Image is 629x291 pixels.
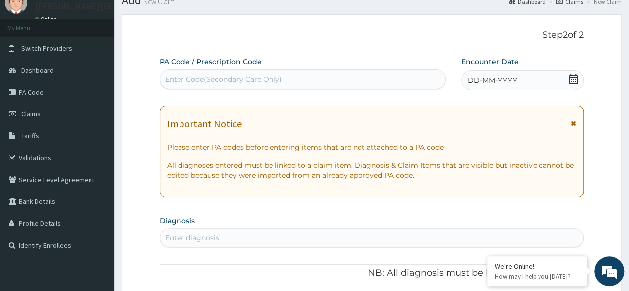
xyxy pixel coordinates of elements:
div: Enter diagnosis [165,233,219,243]
label: PA Code / Prescription Code [160,57,262,67]
span: DD-MM-YYYY [468,75,517,85]
a: Online [35,16,59,23]
span: Tariffs [21,131,39,140]
label: Diagnosis [160,216,195,226]
div: Minimize live chat window [163,5,187,29]
p: Please enter PA codes before entering items that are not attached to a PA code [167,142,576,152]
p: NB: All diagnosis must be linked to a claim item [160,267,584,280]
p: How may I help you today? [495,272,579,281]
div: Enter Code(Secondary Care Only) [165,74,282,84]
p: [PERSON_NAME][GEOGRAPHIC_DATA] [35,2,182,11]
label: Encounter Date [461,57,519,67]
span: Claims [21,109,41,118]
div: We're Online! [495,262,579,271]
div: Chat with us now [52,56,167,69]
img: d_794563401_company_1708531726252_794563401 [18,50,40,75]
span: We're online! [58,84,137,185]
p: Step 2 of 2 [160,30,584,41]
span: Dashboard [21,66,54,75]
p: All diagnoses entered must be linked to a claim item. Diagnosis & Claim Items that are visible bu... [167,160,576,180]
span: Switch Providers [21,44,72,53]
textarea: Type your message and hit 'Enter' [5,189,189,224]
h1: Important Notice [167,118,242,129]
